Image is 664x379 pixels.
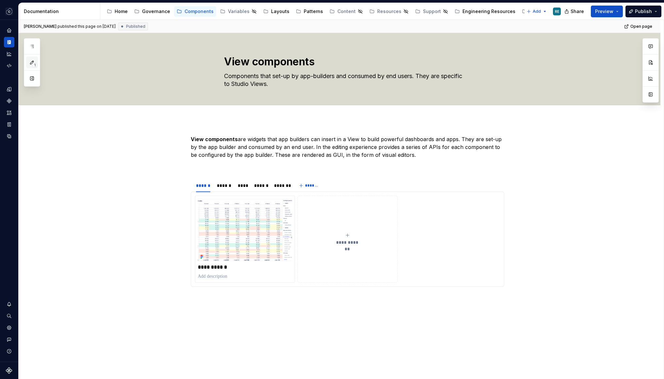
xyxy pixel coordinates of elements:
[4,25,14,36] a: Home
[185,8,214,15] div: Components
[6,367,12,374] svg: Supernova Logo
[625,6,661,17] button: Publish
[142,8,170,15] div: Governance
[525,7,549,16] button: Add
[452,6,518,17] a: Engineering Resources
[571,8,584,15] span: Share
[195,196,500,283] section-item: Tables
[5,8,13,15] img: f5634f2a-3c0d-4c0b-9dc3-3862a3e014c7.png
[337,8,356,15] div: Content
[561,6,588,17] button: Share
[104,5,523,18] div: Page tree
[519,6,552,17] a: Tracking
[115,8,128,15] div: Home
[4,131,14,141] a: Data sources
[191,136,238,142] strong: View components
[4,84,14,94] a: Design tokens
[413,6,451,17] a: Support
[293,6,326,17] a: Patterns
[423,8,441,15] div: Support
[24,8,97,15] div: Documentation
[533,9,541,14] span: Add
[595,8,613,15] span: Preview
[462,8,515,15] div: Engineering Resources
[367,6,411,17] a: Resources
[191,135,504,159] p: are widgets that app builders can insert in a View to build powerful dashboards and apps. They ar...
[622,22,655,31] a: Open page
[4,96,14,106] a: Components
[555,9,559,14] div: RE
[4,311,14,321] button: Search ⌘K
[4,49,14,59] a: Analytics
[4,107,14,118] a: Assets
[591,6,623,17] button: Preview
[271,8,289,15] div: Layouts
[304,8,323,15] div: Patterns
[635,8,652,15] span: Publish
[126,24,145,29] span: Published
[104,6,130,17] a: Home
[174,6,216,17] a: Components
[24,24,57,29] span: [PERSON_NAME]
[4,37,14,47] a: Documentation
[630,24,652,29] span: Open page
[261,6,292,17] a: Layouts
[4,334,14,345] button: Contact support
[377,8,401,15] div: Resources
[4,322,14,333] a: Settings
[223,54,470,70] textarea: View components
[198,199,292,261] img: 22a009f8-78e2-47a6-a0bd-ee1245b2e416.png
[4,119,14,130] a: Storybook stories
[218,6,259,17] a: Variables
[4,299,14,309] button: Notifications
[228,8,250,15] div: Variables
[57,24,116,29] div: published this page on [DATE]
[132,6,173,17] a: Governance
[223,71,470,89] textarea: Components that set-up by app-builders and consumed by end users. They are specific to Studio Views.
[327,6,365,17] a: Content
[32,62,37,68] span: 1
[4,60,14,71] a: Code automation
